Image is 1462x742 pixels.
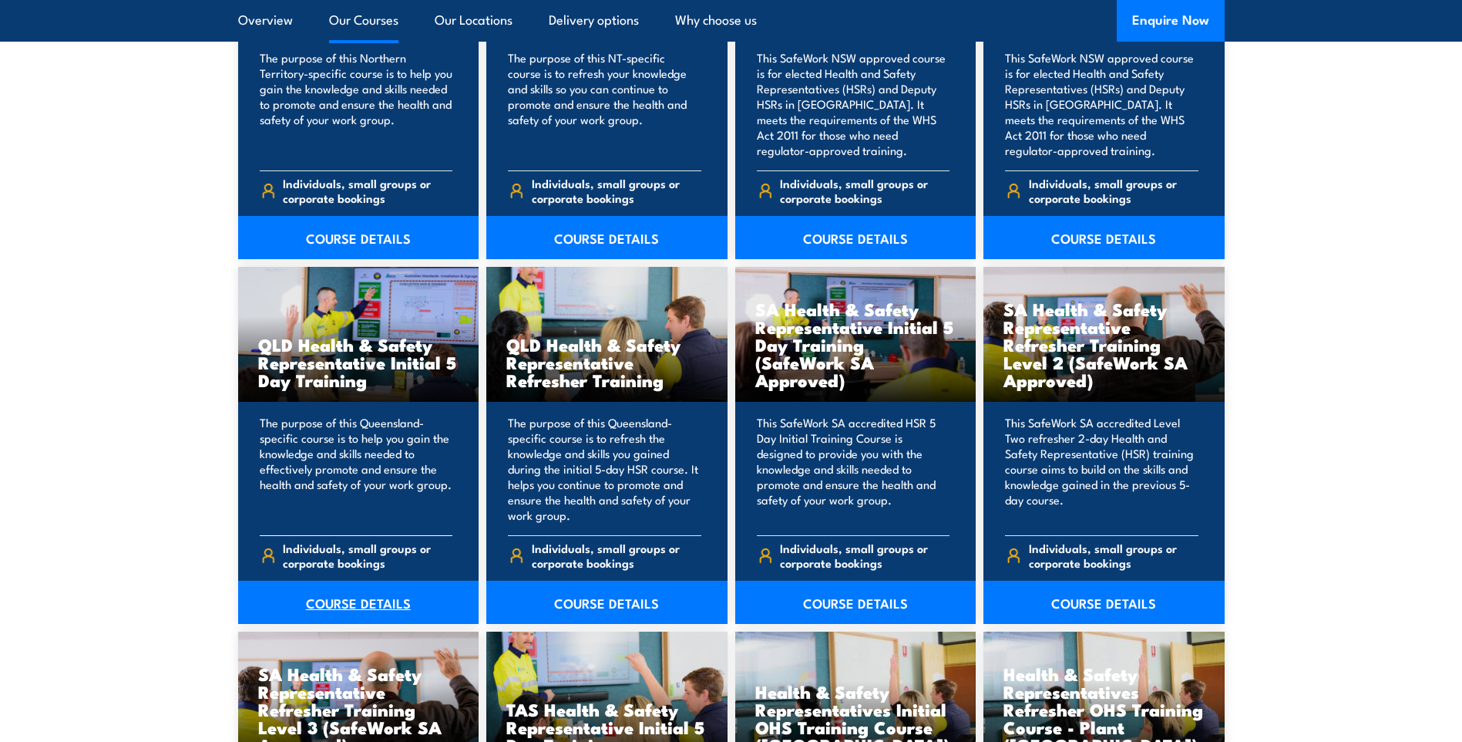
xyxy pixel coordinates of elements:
p: This SafeWork SA accredited Level Two refresher 2-day Health and Safety Representative (HSR) trai... [1005,415,1198,523]
h3: SA Health & Safety Representative Refresher Training Level 2 (SafeWork SA Approved) [1003,300,1205,389]
span: Individuals, small groups or corporate bookings [532,176,701,205]
a: COURSE DETAILS [486,581,728,624]
span: Individuals, small groups or corporate bookings [1029,541,1198,570]
p: The purpose of this NT-specific course is to refresh your knowledge and skills so you can continu... [508,50,701,158]
span: Individuals, small groups or corporate bookings [283,176,452,205]
span: Individuals, small groups or corporate bookings [532,541,701,570]
p: This SafeWork NSW approved course is for elected Health and Safety Representatives (HSRs) and Dep... [1005,50,1198,158]
a: COURSE DETAILS [238,216,479,259]
p: The purpose of this Queensland-specific course is to refresh the knowledge and skills you gained ... [508,415,701,523]
span: Individuals, small groups or corporate bookings [1029,176,1198,205]
p: The purpose of this Northern Territory-specific course is to help you gain the knowledge and skil... [260,50,453,158]
span: Individuals, small groups or corporate bookings [283,541,452,570]
h3: QLD Health & Safety Representative Initial 5 Day Training [258,336,459,389]
a: COURSE DETAILS [983,581,1225,624]
a: COURSE DETAILS [735,581,976,624]
p: This SafeWork SA accredited HSR 5 Day Initial Training Course is designed to provide you with the... [757,415,950,523]
span: Individuals, small groups or corporate bookings [780,541,949,570]
span: Individuals, small groups or corporate bookings [780,176,949,205]
a: COURSE DETAILS [486,216,728,259]
a: COURSE DETAILS [983,216,1225,259]
h3: QLD Health & Safety Representative Refresher Training [506,336,707,389]
h3: SA Health & Safety Representative Initial 5 Day Training (SafeWork SA Approved) [755,300,956,389]
a: COURSE DETAILS [238,581,479,624]
a: COURSE DETAILS [735,216,976,259]
p: This SafeWork NSW approved course is for elected Health and Safety Representatives (HSRs) and Dep... [757,50,950,158]
p: The purpose of this Queensland-specific course is to help you gain the knowledge and skills neede... [260,415,453,523]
